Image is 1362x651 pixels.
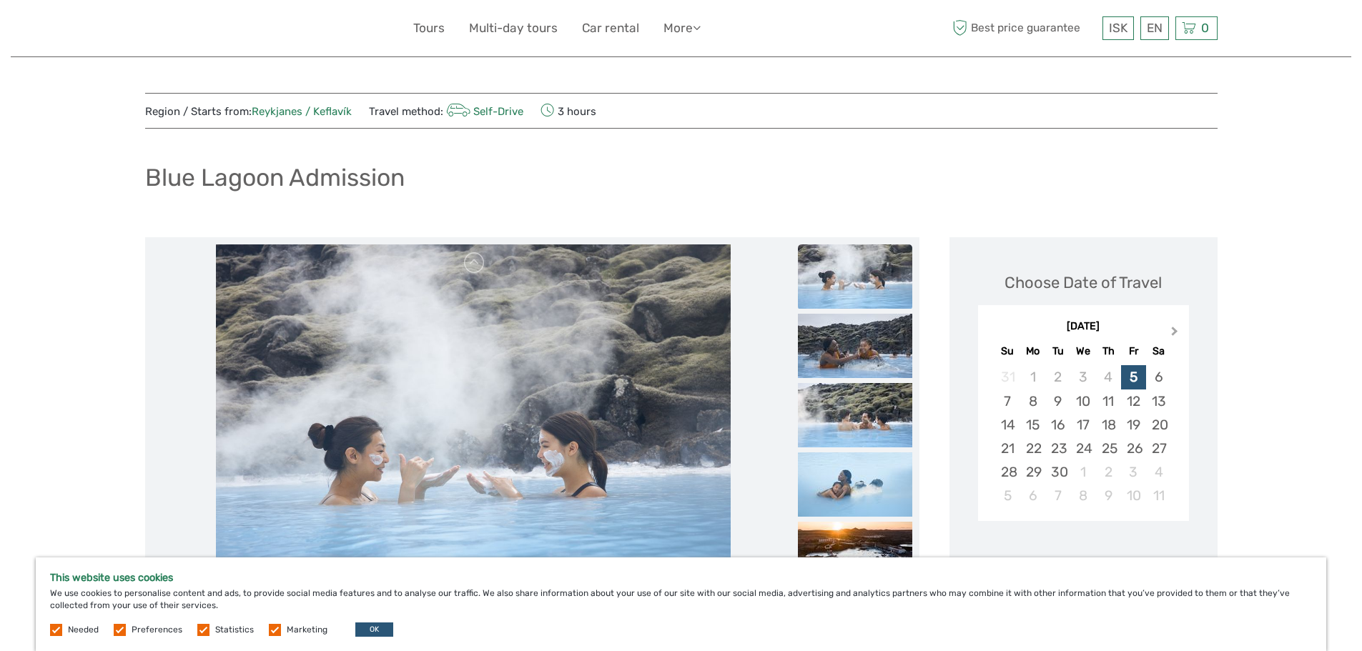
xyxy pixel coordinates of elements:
div: Choose Saturday, October 11th, 2025 [1146,484,1171,507]
div: Choose Friday, October 10th, 2025 [1121,484,1146,507]
a: More [663,18,701,39]
div: We [1070,342,1095,361]
span: Best price guarantee [949,16,1099,40]
span: Travel method: [369,101,524,121]
div: Choose Thursday, September 18th, 2025 [1096,413,1121,437]
div: Not available Wednesday, September 3rd, 2025 [1070,365,1095,389]
div: Choose Monday, September 22nd, 2025 [1020,437,1045,460]
div: Choose Friday, September 5th, 2025 [1121,365,1146,389]
img: 632-1a1f61c2-ab70-46c5-a88f-57c82c74ba0d_logo_small.jpg [145,11,218,46]
div: Choose Thursday, September 11th, 2025 [1096,389,1121,413]
div: month 2025-09 [982,365,1184,507]
div: Choose Monday, October 6th, 2025 [1020,484,1045,507]
div: We use cookies to personalise content and ads, to provide social media features and to analyse ou... [36,557,1326,651]
button: Open LiveChat chat widget [164,22,182,39]
span: ISK [1109,21,1127,35]
p: We're away right now. Please check back later! [20,25,162,36]
div: Choose Sunday, October 5th, 2025 [995,484,1020,507]
a: Car rental [582,18,639,39]
div: Not available Monday, September 1st, 2025 [1020,365,1045,389]
div: Not available Tuesday, September 2nd, 2025 [1045,365,1070,389]
div: EN [1140,16,1169,40]
div: [DATE] [978,319,1189,334]
button: Next Month [1165,323,1188,346]
label: Needed [68,624,99,636]
div: Choose Tuesday, September 30th, 2025 [1045,460,1070,484]
div: Choose Friday, October 3rd, 2025 [1121,460,1146,484]
h1: Blue Lagoon Admission [145,163,405,192]
span: Region / Starts from: [145,104,352,119]
div: Not available Sunday, August 31st, 2025 [995,365,1020,389]
div: Choose Tuesday, September 23rd, 2025 [1045,437,1070,460]
div: Choose Sunday, September 28th, 2025 [995,460,1020,484]
div: Choose Monday, September 29th, 2025 [1020,460,1045,484]
div: Choose Tuesday, October 7th, 2025 [1045,484,1070,507]
a: Reykjanes / Keflavík [252,105,352,118]
label: Statistics [215,624,254,636]
div: Choose Tuesday, September 16th, 2025 [1045,413,1070,437]
button: OK [355,622,393,637]
h5: This website uses cookies [50,572,1312,584]
div: Choose Friday, September 19th, 2025 [1121,413,1146,437]
div: Choose Friday, September 26th, 2025 [1121,437,1146,460]
div: Choose Sunday, September 7th, 2025 [995,389,1020,413]
div: Mo [1020,342,1045,361]
a: Self-Drive [443,105,524,118]
div: Choose Wednesday, September 24th, 2025 [1070,437,1095,460]
div: Choose Friday, September 12th, 2025 [1121,389,1146,413]
div: Choose Wednesday, October 1st, 2025 [1070,460,1095,484]
img: d9bf8667d031459cbd5a0f097f6a92b7_slider_thumbnail.jpg [798,522,912,586]
label: Preferences [132,624,182,636]
div: Choose Saturday, September 20th, 2025 [1146,413,1171,437]
div: Choose Saturday, October 4th, 2025 [1146,460,1171,484]
span: 3 hours [541,101,596,121]
div: Su [995,342,1020,361]
img: 480a193e8ba84a95a42242670c5714f0_slider_thumbnail.jpg [798,314,912,378]
img: 2adeb98bcb0a40b2ab98e71494bc4d06_slider_thumbnail.jpg [798,244,912,309]
div: Not available Thursday, September 4th, 2025 [1096,365,1121,389]
div: Choose Sunday, September 14th, 2025 [995,413,1020,437]
div: Sa [1146,342,1171,361]
div: Choose Monday, September 15th, 2025 [1020,413,1045,437]
span: 0 [1199,21,1211,35]
label: Marketing [287,624,327,636]
a: Multi-day tours [469,18,558,39]
div: Th [1096,342,1121,361]
a: Tours [413,18,445,39]
div: Choose Saturday, September 27th, 2025 [1146,437,1171,460]
div: Choose Sunday, September 21st, 2025 [995,437,1020,460]
div: Choose Wednesday, September 17th, 2025 [1070,413,1095,437]
div: Choose Thursday, October 2nd, 2025 [1096,460,1121,484]
div: Choose Wednesday, September 10th, 2025 [1070,389,1095,413]
div: Choose Saturday, September 13th, 2025 [1146,389,1171,413]
div: Tu [1045,342,1070,361]
div: Choose Date of Travel [1005,272,1162,294]
div: Fr [1121,342,1146,361]
div: Choose Tuesday, September 9th, 2025 [1045,389,1070,413]
div: Choose Monday, September 8th, 2025 [1020,389,1045,413]
div: Choose Wednesday, October 8th, 2025 [1070,484,1095,507]
div: Choose Thursday, October 9th, 2025 [1096,484,1121,507]
img: 811391cfcce346129166c4f5c33747f0_slider_thumbnail.jpg [798,383,912,447]
img: 2adeb98bcb0a40b2ab98e71494bc4d06_main_slider.jpg [216,244,731,587]
div: Choose Saturday, September 6th, 2025 [1146,365,1171,389]
div: Choose Thursday, September 25th, 2025 [1096,437,1121,460]
img: 074d1b25433144c697119fb130ce2944_slider_thumbnail.jpg [798,452,912,517]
